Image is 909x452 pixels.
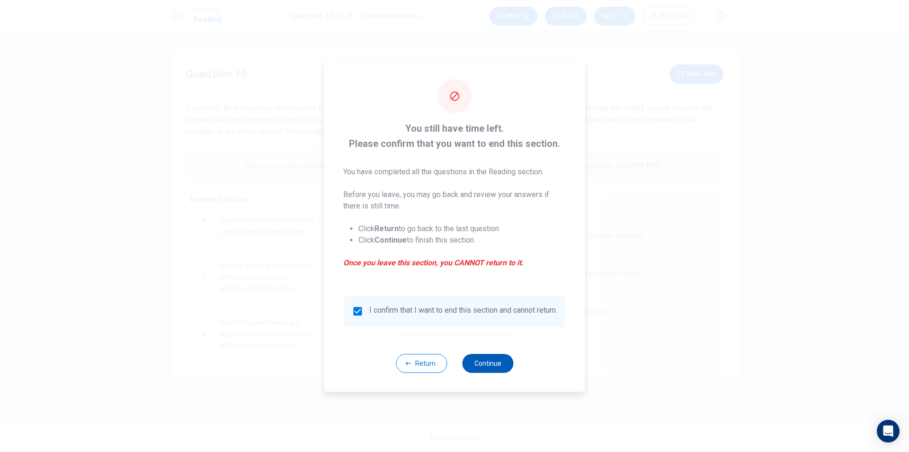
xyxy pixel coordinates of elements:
strong: Return [374,224,399,233]
p: Before you leave, you may go back and review your answers if there is still time. [343,189,566,212]
p: You have completed all the questions in the Reading section. [343,166,566,178]
div: I confirm that I want to end this section and cannot return. [369,306,557,317]
li: Click to go back to the last question [358,223,566,235]
button: Continue [462,354,513,373]
button: Return [396,354,447,373]
li: Click to finish this section. [358,235,566,246]
em: Once you leave this section, you CANNOT return to it. [343,257,566,269]
div: Open Intercom Messenger [877,420,900,443]
strong: Continue [374,235,407,244]
span: You still have time left. Please confirm that you want to end this section. [343,121,566,151]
